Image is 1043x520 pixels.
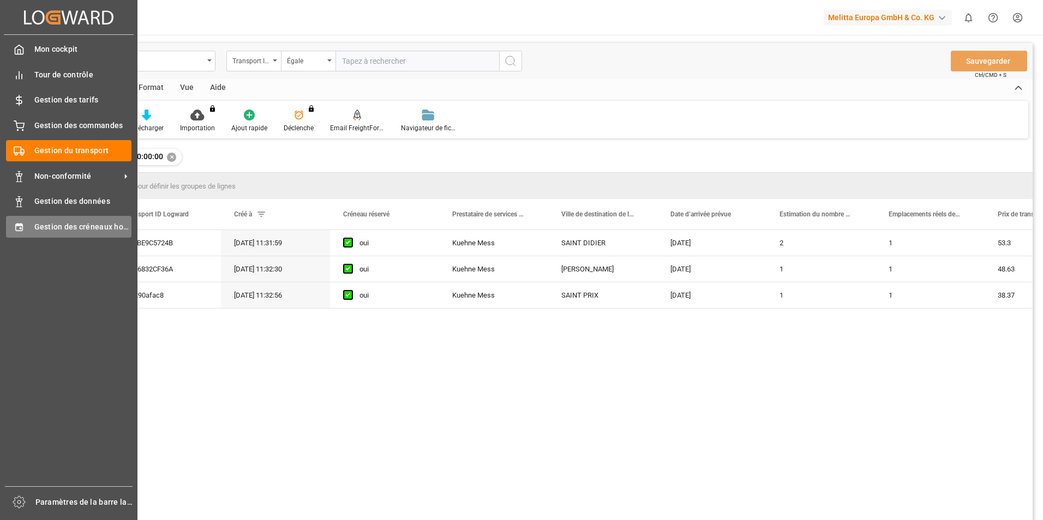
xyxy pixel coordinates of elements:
span: Non-conformité [34,171,121,182]
a: Gestion des créneaux horaires [6,216,131,237]
font: Melitta Europa GmbH & Co. KG [828,12,934,23]
input: Tapez à rechercher [335,51,499,71]
span: Gestion des données [34,196,132,207]
div: Kuehne Mess [439,230,548,256]
div: [PERSON_NAME] [548,256,657,282]
button: Centre d’aide [981,5,1005,30]
a: Mon cockpit [6,39,131,60]
div: [DATE] 11:32:30 [221,256,330,282]
div: Télécharger [130,123,164,133]
div: Email FreightForwarders [330,123,385,133]
a: Gestion des données [6,191,131,212]
span: Ctrl/CMD + S [975,71,1006,79]
div: SAINT PRIX [548,282,657,308]
a: Gestion des tarifs [6,89,131,111]
span: Créé à [234,210,252,218]
div: Ajout rapide [231,123,267,133]
span: Prestataire de services de transport [452,210,525,218]
div: Kuehne Mess [439,282,548,308]
div: Transport ID Logward [232,53,269,66]
div: oui [359,283,426,308]
span: Gestion des tarifs [34,94,132,106]
div: [DATE] [657,230,766,256]
div: 1 [876,256,985,282]
div: Vue [172,79,202,98]
div: SAINT DIDIER [548,230,657,256]
div: Aide [202,79,234,98]
span: Gestion des créneaux horaires [34,221,132,233]
div: Format [130,79,172,98]
span: Tour de contrôle [34,69,132,81]
div: Navigateur de fichiers [401,123,455,133]
div: [DATE] [657,256,766,282]
span: Ville de destination de livraison [561,210,634,218]
span: Paramètres de la barre latérale [35,497,133,508]
button: Bouton de recherche [499,51,522,71]
div: 1 [876,230,985,256]
button: Ouvrir le menu [281,51,335,71]
div: [DATE] 11:32:56 [221,282,330,308]
span: Transport ID Logward [125,210,189,218]
div: Égale [287,53,324,66]
button: Melitta Europa GmbH & Co. KG [824,7,956,28]
a: Gestion des commandes [6,114,131,136]
div: 5A1BE9C5724B [112,230,221,256]
div: ✕ [167,153,176,162]
div: 1 [876,282,985,308]
a: Tour de contrôle [6,64,131,85]
div: 1 [766,282,876,308]
div: oui [359,231,426,256]
span: Emplacements réels des palettes [889,210,962,218]
button: Afficher 0 nouvelles notifications [956,5,981,30]
span: Gestion du transport [34,145,132,156]
span: Gestion des commandes [34,120,132,131]
button: Sauvegarder [951,51,1027,71]
span: Faites glisser ici pour définir les groupes de lignes [82,182,236,190]
a: Gestion du transport [6,140,131,161]
div: 34lit90afac8 [112,282,221,308]
span: Mon cockpit [34,44,132,55]
div: Kuehne Mess [439,256,548,282]
div: oui [359,257,426,282]
span: Créneau réservé [343,210,389,218]
div: 1 [766,256,876,282]
div: [DATE] 11:31:59 [221,230,330,256]
div: [DATE] [657,282,766,308]
button: Ouvrir le menu [226,51,281,71]
span: Date d’arrivée prévue [670,210,731,218]
div: 2 [766,230,876,256]
div: CA06832CF36A [112,256,221,282]
span: Estimation du nombre de places de palettes [780,210,853,218]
